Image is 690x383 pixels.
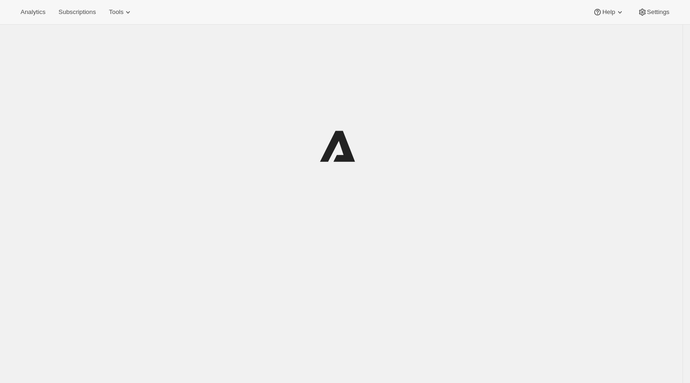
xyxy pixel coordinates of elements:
span: Help [602,8,615,16]
button: Tools [103,6,138,19]
button: Settings [632,6,675,19]
span: Tools [109,8,123,16]
span: Analytics [21,8,45,16]
span: Subscriptions [58,8,96,16]
button: Subscriptions [53,6,101,19]
span: Settings [647,8,669,16]
button: Analytics [15,6,51,19]
button: Help [587,6,630,19]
